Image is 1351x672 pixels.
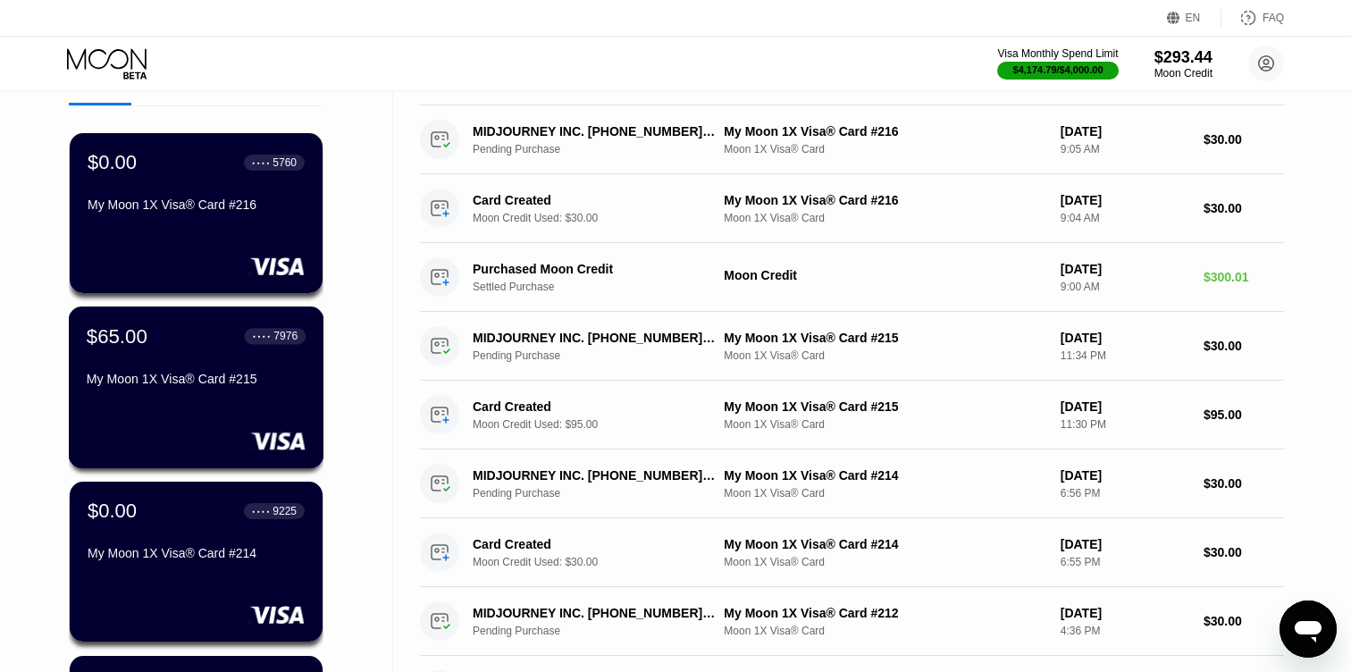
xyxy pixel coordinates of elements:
[70,133,323,293] div: $0.00● ● ● ●5760My Moon 1X Visa® Card #216
[420,243,1284,312] div: Purchased Moon CreditSettled PurchaseMoon Credit[DATE]9:00 AM$300.01
[724,399,1045,414] div: My Moon 1X Visa® Card #215
[473,193,715,207] div: Card Created
[1221,9,1284,27] div: FAQ
[252,508,270,514] div: ● ● ● ●
[997,47,1118,60] div: Visa Monthly Spend Limit
[724,143,1045,155] div: Moon 1X Visa® Card
[1061,193,1189,207] div: [DATE]
[1186,12,1201,24] div: EN
[1204,339,1284,353] div: $30.00
[88,546,305,560] div: My Moon 1X Visa® Card #214
[473,468,715,483] div: MIDJOURNEY INC. [PHONE_NUMBER] US
[420,381,1284,449] div: Card CreatedMoon Credit Used: $95.00My Moon 1X Visa® Card #215Moon 1X Visa® Card[DATE]11:30 PM$95.00
[273,330,298,342] div: 7976
[1061,124,1189,139] div: [DATE]
[473,281,734,293] div: Settled Purchase
[724,124,1045,139] div: My Moon 1X Visa® Card #216
[997,47,1118,80] div: Visa Monthly Spend Limit$4,174.79/$4,000.00
[1154,48,1213,67] div: $293.44
[1061,625,1189,637] div: 4:36 PM
[1154,48,1213,80] div: $293.44Moon Credit
[1061,212,1189,224] div: 9:04 AM
[473,487,734,500] div: Pending Purchase
[1204,132,1284,147] div: $30.00
[1204,614,1284,628] div: $30.00
[70,307,323,467] div: $65.00● ● ● ●7976My Moon 1X Visa® Card #215
[1013,64,1103,75] div: $4,174.79 / $4,000.00
[1061,143,1189,155] div: 9:05 AM
[724,537,1045,551] div: My Moon 1X Visa® Card #214
[1204,476,1284,491] div: $30.00
[473,418,734,431] div: Moon Credit Used: $95.00
[1061,418,1189,431] div: 11:30 PM
[724,487,1045,500] div: Moon 1X Visa® Card
[1204,201,1284,215] div: $30.00
[1061,399,1189,414] div: [DATE]
[1061,487,1189,500] div: 6:56 PM
[1263,12,1284,24] div: FAQ
[1204,270,1284,284] div: $300.01
[420,449,1284,518] div: MIDJOURNEY INC. [PHONE_NUMBER] USPending PurchaseMy Moon 1X Visa® Card #214Moon 1X Visa® Card[DAT...
[420,312,1284,381] div: MIDJOURNEY INC. [PHONE_NUMBER] USPending PurchaseMy Moon 1X Visa® Card #215Moon 1X Visa® Card[DAT...
[724,193,1045,207] div: My Moon 1X Visa® Card #216
[724,331,1045,345] div: My Moon 1X Visa® Card #215
[70,482,323,642] div: $0.00● ● ● ●9225My Moon 1X Visa® Card #214
[724,606,1045,620] div: My Moon 1X Visa® Card #212
[1061,262,1189,276] div: [DATE]
[473,124,715,139] div: MIDJOURNEY INC. [PHONE_NUMBER] US
[724,349,1045,362] div: Moon 1X Visa® Card
[273,156,297,169] div: 5760
[473,212,734,224] div: Moon Credit Used: $30.00
[473,537,715,551] div: Card Created
[724,418,1045,431] div: Moon 1X Visa® Card
[473,349,734,362] div: Pending Purchase
[724,625,1045,637] div: Moon 1X Visa® Card
[253,333,271,339] div: ● ● ● ●
[1204,407,1284,422] div: $95.00
[473,606,715,620] div: MIDJOURNEY INC. [PHONE_NUMBER] US
[273,505,297,517] div: 9225
[473,556,734,568] div: Moon Credit Used: $30.00
[88,151,137,174] div: $0.00
[1154,67,1213,80] div: Moon Credit
[1167,9,1221,27] div: EN
[420,174,1284,243] div: Card CreatedMoon Credit Used: $30.00My Moon 1X Visa® Card #216Moon 1X Visa® Card[DATE]9:04 AM$30.00
[473,399,715,414] div: Card Created
[88,197,305,212] div: My Moon 1X Visa® Card #216
[1061,468,1189,483] div: [DATE]
[724,556,1045,568] div: Moon 1X Visa® Card
[1061,556,1189,568] div: 6:55 PM
[87,372,306,386] div: My Moon 1X Visa® Card #215
[1061,606,1189,620] div: [DATE]
[1061,349,1189,362] div: 11:34 PM
[1061,281,1189,293] div: 9:00 AM
[724,268,1045,282] div: Moon Credit
[88,500,137,523] div: $0.00
[473,331,715,345] div: MIDJOURNEY INC. [PHONE_NUMBER] US
[87,324,147,348] div: $65.00
[420,518,1284,587] div: Card CreatedMoon Credit Used: $30.00My Moon 1X Visa® Card #214Moon 1X Visa® Card[DATE]6:55 PM$30.00
[1204,545,1284,559] div: $30.00
[724,468,1045,483] div: My Moon 1X Visa® Card #214
[252,160,270,165] div: ● ● ● ●
[1280,601,1337,658] iframe: Кнопка, открывающая окно обмена сообщениями; идет разговор
[724,212,1045,224] div: Moon 1X Visa® Card
[473,262,715,276] div: Purchased Moon Credit
[473,143,734,155] div: Pending Purchase
[420,105,1284,174] div: MIDJOURNEY INC. [PHONE_NUMBER] USPending PurchaseMy Moon 1X Visa® Card #216Moon 1X Visa® Card[DAT...
[1061,537,1189,551] div: [DATE]
[420,587,1284,656] div: MIDJOURNEY INC. [PHONE_NUMBER] USPending PurchaseMy Moon 1X Visa® Card #212Moon 1X Visa® Card[DAT...
[473,625,734,637] div: Pending Purchase
[1061,331,1189,345] div: [DATE]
